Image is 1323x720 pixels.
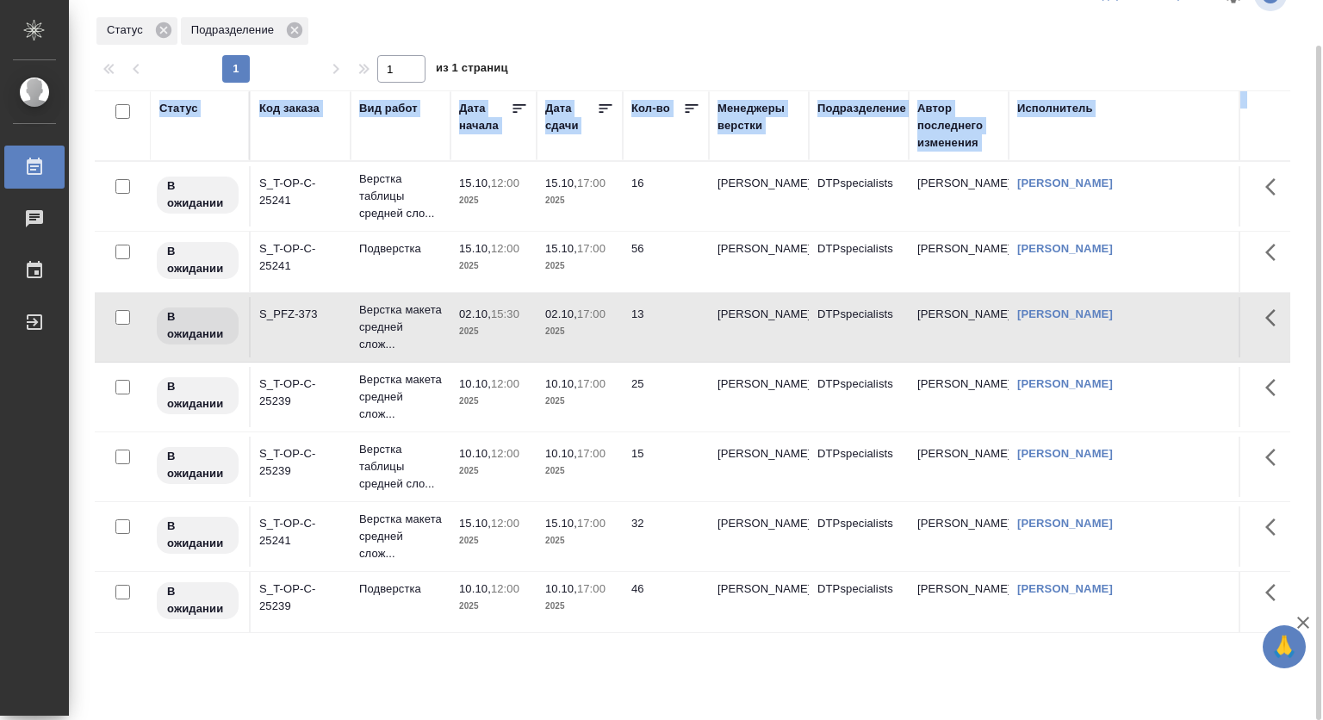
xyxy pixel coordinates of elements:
[545,100,597,134] div: Дата сдачи
[717,240,800,258] p: [PERSON_NAME]
[909,572,1009,632] td: [PERSON_NAME]
[1017,517,1113,530] a: [PERSON_NAME]
[717,515,800,532] p: [PERSON_NAME]
[1017,242,1113,255] a: [PERSON_NAME]
[459,532,528,549] p: 2025
[809,297,909,357] td: DTPspecialists
[167,518,228,552] p: В ожидании
[107,22,149,39] p: Статус
[167,378,228,413] p: В ожидании
[717,175,800,192] p: [PERSON_NAME]
[909,297,1009,357] td: [PERSON_NAME]
[167,583,228,618] p: В ожидании
[459,393,528,410] p: 2025
[459,517,491,530] p: 15.10,
[577,517,606,530] p: 17:00
[459,192,528,209] p: 2025
[1255,232,1296,273] button: Здесь прячутся важные кнопки
[259,580,342,615] div: S_T-OP-C-25239
[631,100,670,117] div: Кол-во
[491,377,519,390] p: 12:00
[259,376,342,410] div: S_T-OP-C-25239
[1255,367,1296,408] button: Здесь прячутся важные кнопки
[436,58,508,83] span: из 1 страниц
[155,240,240,281] div: Исполнитель назначен, приступать к работе пока рано
[623,367,709,427] td: 25
[577,377,606,390] p: 17:00
[1017,377,1113,390] a: [PERSON_NAME]
[717,445,800,462] p: [PERSON_NAME]
[491,517,519,530] p: 12:00
[259,240,342,275] div: S_T-OP-C-25241
[545,307,577,320] p: 02.10,
[717,100,800,134] div: Менеджеры верстки
[459,307,491,320] p: 02.10,
[1017,100,1093,117] div: Исполнитель
[359,441,442,493] p: Верстка таблицы средней сло...
[545,258,614,275] p: 2025
[809,572,909,632] td: DTPspecialists
[459,100,511,134] div: Дата начала
[459,447,491,460] p: 10.10,
[623,297,709,357] td: 13
[155,515,240,556] div: Исполнитель назначен, приступать к работе пока рано
[545,517,577,530] p: 15.10,
[577,177,606,189] p: 17:00
[909,367,1009,427] td: [PERSON_NAME]
[717,306,800,323] p: [PERSON_NAME]
[545,377,577,390] p: 10.10,
[917,100,1000,152] div: Автор последнего изменения
[809,437,909,497] td: DTPspecialists
[1255,437,1296,478] button: Здесь прячутся важные кнопки
[491,307,519,320] p: 15:30
[809,232,909,292] td: DTPspecialists
[909,166,1009,227] td: [PERSON_NAME]
[1263,625,1306,668] button: 🙏
[717,376,800,393] p: [PERSON_NAME]
[167,448,228,482] p: В ожидании
[1255,506,1296,548] button: Здесь прячутся важные кнопки
[459,242,491,255] p: 15.10,
[1270,629,1299,665] span: 🙏
[359,371,442,423] p: Верстка макета средней слож...
[1017,582,1113,595] a: [PERSON_NAME]
[909,437,1009,497] td: [PERSON_NAME]
[577,447,606,460] p: 17:00
[459,462,528,480] p: 2025
[623,166,709,227] td: 16
[259,175,342,209] div: S_T-OP-C-25241
[491,447,519,460] p: 12:00
[167,308,228,343] p: В ожидании
[717,580,800,598] p: [PERSON_NAME]
[459,377,491,390] p: 10.10,
[359,301,442,353] p: Верстка макета средней слож...
[359,580,442,598] p: Подверстка
[545,532,614,549] p: 2025
[577,582,606,595] p: 17:00
[459,323,528,340] p: 2025
[545,447,577,460] p: 10.10,
[809,166,909,227] td: DTPspecialists
[167,177,228,212] p: В ожидании
[167,243,228,277] p: В ожидании
[155,445,240,486] div: Исполнитель назначен, приступать к работе пока рано
[155,580,240,621] div: Исполнитель назначен, приступать к работе пока рано
[459,598,528,615] p: 2025
[259,445,342,480] div: S_T-OP-C-25239
[545,323,614,340] p: 2025
[459,582,491,595] p: 10.10,
[459,258,528,275] p: 2025
[809,506,909,567] td: DTPspecialists
[459,177,491,189] p: 15.10,
[259,100,320,117] div: Код заказа
[1255,297,1296,338] button: Здесь прячутся важные кнопки
[359,100,418,117] div: Вид работ
[1017,447,1113,460] a: [PERSON_NAME]
[545,393,614,410] p: 2025
[623,572,709,632] td: 46
[96,17,177,45] div: Статус
[545,192,614,209] p: 2025
[809,367,909,427] td: DTPspecialists
[359,171,442,222] p: Верстка таблицы средней сло...
[623,232,709,292] td: 56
